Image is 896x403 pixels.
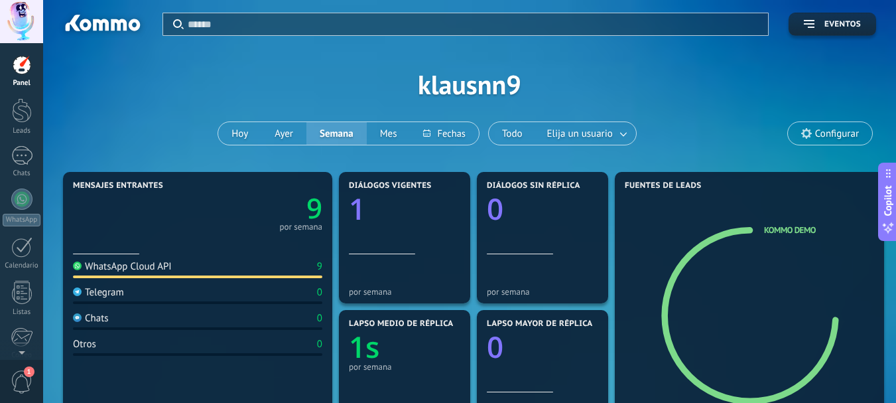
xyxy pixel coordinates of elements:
div: WhatsApp [3,214,40,226]
img: WhatsApp Cloud API [73,262,82,270]
text: 0 [487,189,503,228]
span: Eventos [824,20,861,29]
img: Chats [73,313,82,322]
button: Eventos [789,13,876,36]
button: Mes [367,122,411,145]
div: Otros [73,338,96,351]
text: 1 [349,189,365,228]
div: por semana [349,362,460,372]
span: Fuentes de leads [625,181,702,191]
img: Telegram [73,287,82,296]
div: por semana [487,287,598,297]
a: Kommo Demo [764,224,816,236]
button: Semana [306,122,367,145]
div: por semana [349,287,460,297]
span: Elija un usuario [544,125,615,143]
div: por semana [279,224,322,230]
div: Calendario [3,262,41,270]
span: Lapso mayor de réplica [487,319,592,329]
text: 9 [306,189,322,227]
div: Listas [3,308,41,317]
div: Leads [3,127,41,135]
span: Diálogos sin réplica [487,181,580,191]
div: 0 [317,338,322,351]
span: Lapso medio de réplica [349,319,454,329]
div: 0 [317,286,322,299]
button: Hoy [218,122,261,145]
div: Chats [3,169,41,178]
div: 0 [317,312,322,325]
text: 1s [349,327,380,366]
button: Fechas [410,122,478,145]
button: Elija un usuario [536,122,636,145]
button: Ayer [261,122,306,145]
div: Telegram [73,286,124,299]
div: WhatsApp Cloud API [73,260,172,273]
span: Diálogos vigentes [349,181,432,191]
a: 9 [198,189,322,227]
button: Todo [489,122,536,145]
span: 1 [24,366,34,377]
div: Chats [73,312,109,325]
span: Configurar [815,128,859,139]
div: 9 [317,260,322,273]
span: Mensajes entrantes [73,181,163,191]
div: Panel [3,79,41,88]
text: 0 [487,327,503,366]
span: Copilot [881,185,895,216]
